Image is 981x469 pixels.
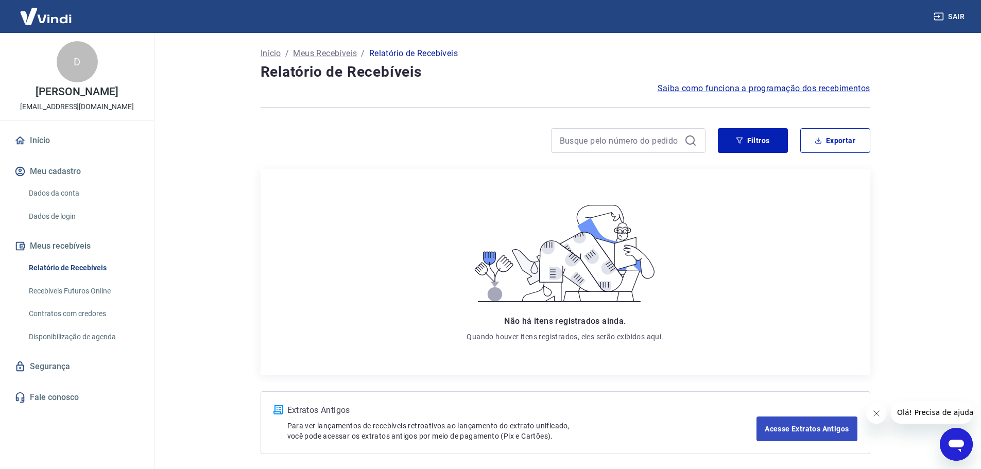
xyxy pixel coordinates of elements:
iframe: Mensagem da empresa [891,401,973,424]
button: Exportar [800,128,870,153]
a: Início [261,47,281,60]
p: / [361,47,365,60]
input: Busque pelo número do pedido [560,133,680,148]
a: Meus Recebíveis [293,47,357,60]
a: Fale conosco [12,386,142,409]
p: Para ver lançamentos de recebíveis retroativos ao lançamento do extrato unificado, você pode aces... [287,421,757,441]
p: Extratos Antigos [287,404,757,416]
a: Contratos com credores [25,303,142,324]
a: Dados da conta [25,183,142,204]
img: ícone [273,405,283,414]
p: [EMAIL_ADDRESS][DOMAIN_NAME] [20,101,134,112]
span: Olá! Precisa de ajuda? [6,7,87,15]
button: Sair [932,7,969,26]
iframe: Botão para abrir a janela de mensagens [940,428,973,461]
a: Disponibilização de agenda [25,326,142,348]
a: Saiba como funciona a programação dos recebimentos [658,82,870,95]
img: Vindi [12,1,79,32]
a: Início [12,129,142,152]
p: / [285,47,289,60]
a: Acesse Extratos Antigos [756,416,857,441]
a: Recebíveis Futuros Online [25,281,142,302]
div: D [57,41,98,82]
p: Quando houver itens registrados, eles serão exibidos aqui. [467,332,663,342]
a: Dados de login [25,206,142,227]
button: Meu cadastro [12,160,142,183]
iframe: Fechar mensagem [866,403,887,424]
button: Meus recebíveis [12,235,142,257]
p: [PERSON_NAME] [36,86,118,97]
a: Segurança [12,355,142,378]
a: Relatório de Recebíveis [25,257,142,279]
h4: Relatório de Recebíveis [261,62,870,82]
button: Filtros [718,128,788,153]
span: Não há itens registrados ainda. [504,316,626,326]
p: Relatório de Recebíveis [369,47,458,60]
